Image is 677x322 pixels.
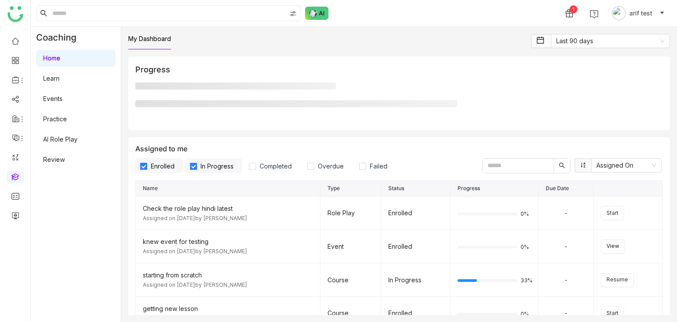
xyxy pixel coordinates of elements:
[143,237,313,247] div: knew event for testing
[539,263,594,297] td: -
[388,308,443,318] div: Enrolled
[601,306,624,320] button: Start
[569,5,577,13] div: 1
[606,309,618,318] span: Start
[43,95,63,102] a: Events
[606,276,628,284] span: Resume
[388,208,443,218] div: Enrolled
[327,208,374,218] div: Role Play
[388,275,443,285] div: In Progress
[521,244,531,250] span: 0%
[143,304,313,314] div: getting new lesson
[314,162,347,170] span: Overdue
[43,135,78,143] a: AI Role Play
[539,230,594,263] td: -
[521,311,531,317] span: 0%
[556,34,665,48] nz-select-item: Last 90 days
[539,197,594,230] td: -
[305,7,329,20] img: ask-buddy-normal.svg
[612,6,626,20] img: avatar
[388,242,443,251] div: Enrolled
[7,6,23,22] img: logo
[521,278,531,283] span: 33%
[128,35,171,42] a: My Dashboard
[539,181,594,197] th: Due Date
[31,27,89,48] div: Coaching
[601,240,625,254] button: View
[601,206,624,220] button: Start
[601,273,634,287] button: Resume
[290,10,297,17] img: search-type.svg
[143,270,313,280] div: starting from scratch
[366,162,391,170] span: Failed
[521,211,531,217] span: 0%
[143,204,313,213] div: Check the role play hindi latest
[606,242,619,251] span: View
[596,159,656,172] nz-select-item: Assigned On
[320,181,381,197] th: Type
[590,10,599,19] img: help.svg
[606,209,618,217] span: Start
[327,275,374,285] div: Course
[135,64,663,75] div: Progress
[450,181,539,197] th: Progress
[629,8,652,18] span: arif test
[610,6,666,20] button: arif test
[43,115,67,123] a: Practice
[135,144,663,173] div: Assigned to me
[136,181,320,197] th: Name
[143,214,313,223] div: Assigned on [DATE] by [PERSON_NAME]
[381,181,450,197] th: Status
[143,281,313,289] div: Assigned on [DATE] by [PERSON_NAME]
[327,242,374,251] div: Event
[327,308,374,318] div: Course
[256,162,295,170] span: Completed
[197,162,237,170] span: In Progress
[43,75,60,82] a: Learn
[43,54,60,62] a: Home
[147,162,178,170] span: Enrolled
[143,247,313,256] div: Assigned on [DATE] by [PERSON_NAME]
[43,156,65,163] a: Review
